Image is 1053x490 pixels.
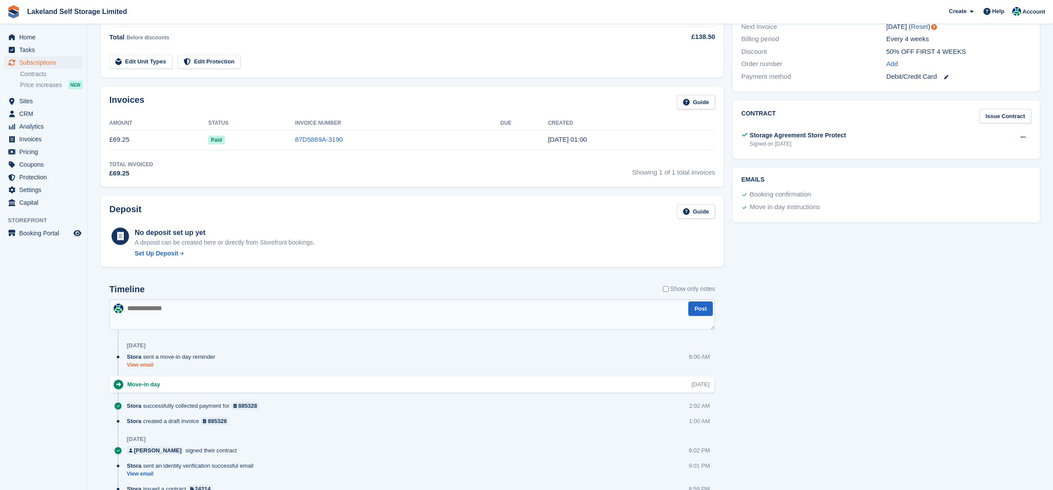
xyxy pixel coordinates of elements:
[886,47,1031,57] div: 50% OFF FIRST 4 WEEKS
[741,59,886,69] div: Order number
[691,380,709,388] div: [DATE]
[4,108,83,120] a: menu
[677,204,715,219] a: Guide
[127,361,220,369] a: View email
[201,417,229,425] a: 885328
[208,136,224,144] span: Paid
[19,56,72,69] span: Subscriptions
[109,204,141,219] h2: Deposit
[208,417,227,425] div: 885328
[135,249,178,258] div: Set Up Deposit
[7,5,20,18] img: stora-icon-8386f47178a22dfd0bd8f6a31ec36ba5ce8667c1dd55bd0f319d3a0aa187defe.svg
[134,446,181,455] div: [PERSON_NAME]
[886,59,898,69] a: Add
[109,130,208,150] td: £69.25
[19,196,72,209] span: Capital
[295,136,343,143] a: 87D5869A-3190
[689,462,710,470] div: 9:01 PM
[127,446,241,455] div: signed their contract
[949,7,966,16] span: Create
[109,95,144,109] h2: Invoices
[127,417,234,425] div: created a draft invoice
[109,161,153,168] div: Total Invoiced
[19,108,72,120] span: CRM
[930,23,938,31] div: Tooltip anchor
[127,436,146,443] div: [DATE]
[19,146,72,158] span: Pricing
[548,116,715,130] th: Created
[127,462,258,470] div: sent an identity verification successful email
[4,120,83,133] a: menu
[135,227,315,238] div: No deposit set up yet
[992,7,1004,16] span: Help
[4,95,83,107] a: menu
[19,133,72,145] span: Invoices
[4,31,83,43] a: menu
[622,32,715,42] div: £138.50
[4,227,83,239] a: menu
[689,402,710,410] div: 2:02 AM
[19,120,72,133] span: Analytics
[689,353,710,361] div: 6:00 AM
[127,353,220,361] div: sent a move-in day reminder
[19,31,72,43] span: Home
[20,81,62,89] span: Price increases
[548,136,587,143] time: 2025-09-19 00:00:28 UTC
[741,176,1031,183] h2: Emails
[109,33,125,41] span: Total
[238,402,257,410] div: 885328
[127,380,164,388] div: Move-in day
[4,44,83,56] a: menu
[886,72,1031,82] div: Debit/Credit Card
[127,342,146,349] div: [DATE]
[20,70,83,78] a: Contracts
[72,228,83,238] a: Preview store
[4,184,83,196] a: menu
[4,171,83,183] a: menu
[911,23,928,30] a: Reset
[8,216,87,225] span: Storefront
[19,44,72,56] span: Tasks
[741,34,886,44] div: Billing period
[109,55,172,69] a: Edit Unit Types
[231,402,260,410] a: 885328
[632,161,715,178] span: Showing 1 of 1 total invoices
[750,189,811,200] div: Booking confirmation
[109,116,208,130] th: Amount
[127,470,258,478] a: View email
[750,140,846,148] div: Signed on [DATE]
[208,116,295,130] th: Status
[1022,7,1045,16] span: Account
[689,446,710,455] div: 9:02 PM
[135,238,315,247] p: A deposit can be created here or directly from Storefront bookings.
[663,284,715,294] label: Show only notes
[741,109,776,123] h2: Contract
[126,35,169,41] span: Before discounts
[4,196,83,209] a: menu
[19,184,72,196] span: Settings
[295,116,500,130] th: Invoice Number
[741,72,886,82] div: Payment method
[109,284,145,294] h2: Timeline
[4,158,83,171] a: menu
[20,80,83,90] a: Price increases NEW
[677,95,715,109] a: Guide
[500,116,548,130] th: Due
[114,304,123,313] img: Steve Aynsley
[741,47,886,57] div: Discount
[127,462,141,470] span: Stora
[135,249,315,258] a: Set Up Deposit
[178,55,241,69] a: Edit Protection
[4,56,83,69] a: menu
[19,95,72,107] span: Sites
[688,301,713,316] button: Post
[980,109,1031,123] a: Issue Contract
[127,417,141,425] span: Stora
[750,202,820,213] div: Move in day instructions
[1012,7,1021,16] img: Steve Aynsley
[750,131,846,140] div: Storage Agreement Store Protect
[689,417,710,425] div: 1:00 AM
[886,22,1031,32] div: [DATE] ( )
[24,4,131,19] a: Lakeland Self Storage Limited
[109,168,153,178] div: £69.25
